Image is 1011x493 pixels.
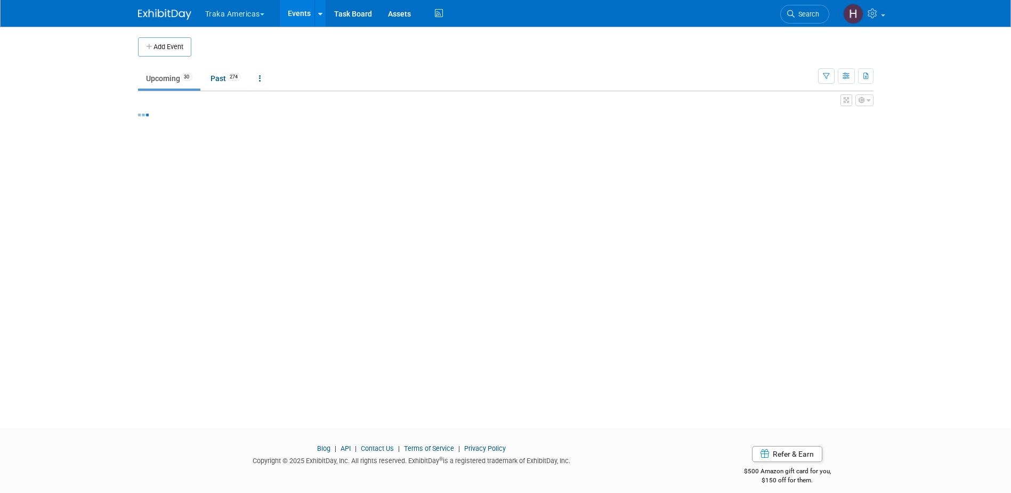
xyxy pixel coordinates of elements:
sup: ® [439,456,443,462]
span: Search [795,10,819,18]
a: Upcoming30 [138,68,200,89]
span: | [332,444,339,452]
a: Contact Us [361,444,394,452]
span: 274 [227,73,241,81]
span: 30 [181,73,192,81]
div: Copyright © 2025 ExhibitDay, Inc. All rights reserved. ExhibitDay is a registered trademark of Ex... [138,454,686,466]
span: | [352,444,359,452]
a: Privacy Policy [464,444,506,452]
div: $500 Amazon gift card for you, [701,460,873,484]
a: API [341,444,351,452]
div: $150 off for them. [701,476,873,485]
a: Past274 [203,68,249,89]
a: Refer & Earn [752,446,822,462]
button: Add Event [138,37,191,57]
a: Terms of Service [404,444,454,452]
a: Search [780,5,829,23]
span: | [456,444,463,452]
span: | [395,444,402,452]
a: Blog [317,444,330,452]
img: loading... [138,114,149,116]
img: Heather Fraser [843,4,863,24]
img: ExhibitDay [138,9,191,20]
